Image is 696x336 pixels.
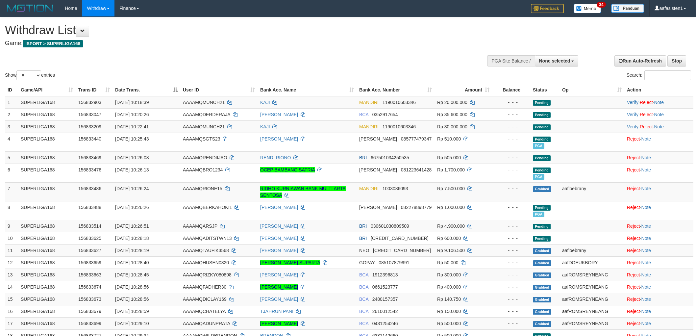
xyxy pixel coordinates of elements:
td: SUPERLIGA168 [18,151,76,164]
span: Pending [533,124,551,130]
td: · · [624,120,693,133]
span: Marked by aafheankoy [533,143,544,149]
a: Run Auto-Refresh [614,55,666,66]
span: Copy 2480157357 to clipboard [372,297,398,302]
span: [PERSON_NAME] [359,205,397,210]
td: 10 [5,232,18,244]
span: Copy 587701021968536 to clipboard [371,236,429,241]
span: Rp 140.750 [437,297,461,302]
span: [DATE] 10:20:26 [115,112,149,117]
span: 156833674 [78,284,101,290]
span: Rp 300.000 [437,272,461,277]
div: - - - [495,185,528,192]
td: 9 [5,220,18,232]
h1: Withdraw List [5,24,458,37]
td: 6 [5,164,18,182]
span: BCA [359,297,368,302]
td: 13 [5,269,18,281]
span: Rp 7.500.000 [437,186,465,191]
a: [PERSON_NAME] [260,136,298,142]
td: aafloebrany [559,244,624,256]
td: SUPERLIGA168 [18,317,76,329]
span: AAAAMQMUNCH21 [183,100,225,105]
td: · [624,317,693,329]
a: Note [641,155,651,160]
span: BCA [359,272,368,277]
span: Marked by aafheankoy [533,174,544,180]
td: 3 [5,120,18,133]
td: · [624,232,693,244]
span: Grabbed [533,309,551,315]
a: Note [641,321,651,326]
span: Rp 1.000.000 [437,205,465,210]
span: Rp 505.000 [437,155,461,160]
span: AAAAMQRIZKY080898 [183,272,232,277]
a: Note [654,112,664,117]
span: Copy 2610012542 to clipboard [372,309,398,314]
span: AAAAMQMUNCH21 [183,124,225,129]
a: OCEP BAMBANG SATRIA [260,167,315,172]
span: Pending [533,155,551,161]
label: Search: [627,70,691,80]
td: · · [624,108,693,120]
td: aafDOEUKBORY [559,256,624,269]
td: SUPERLIGA168 [18,182,76,201]
td: · [624,133,693,151]
td: 16 [5,305,18,317]
td: SUPERLIGA168 [18,220,76,232]
input: Search: [644,70,691,80]
span: Pending [533,168,551,173]
td: SUPERLIGA168 [18,293,76,305]
span: Pending [533,112,551,118]
a: [PERSON_NAME] [260,112,298,117]
a: [PERSON_NAME] [260,272,298,277]
span: Rp 35.600.000 [437,112,467,117]
td: SUPERLIGA168 [18,164,76,182]
td: · [624,244,693,256]
th: Amount: activate to sort column ascending [435,84,492,96]
a: [PERSON_NAME] [260,297,298,302]
td: SUPERLIGA168 [18,244,76,256]
span: [DATE] 10:26:08 [115,155,149,160]
a: Note [641,223,651,229]
span: [DATE] 10:28:56 [115,284,149,290]
span: NEO [359,248,369,253]
td: 7 [5,182,18,201]
td: aafROMSREYNEANG [559,269,624,281]
span: AAAAMQARSJP [183,223,217,229]
span: [DATE] 10:22:41 [115,124,149,129]
a: Note [641,297,651,302]
span: BCA [359,309,368,314]
a: Verify [627,112,638,117]
label: Show entries [5,70,55,80]
span: MANDIRI [359,124,379,129]
a: [PERSON_NAME] [260,223,298,229]
td: SUPERLIGA168 [18,108,76,120]
td: aafROMSREYNEANG [559,281,624,293]
div: - - - [495,167,528,173]
span: 156833476 [78,167,101,172]
span: Copy 082278898779 to clipboard [401,205,432,210]
img: Feedback.jpg [531,4,564,13]
td: · [624,293,693,305]
span: 156833679 [78,309,101,314]
a: [PERSON_NAME] [260,236,298,241]
span: Marked by aafheankoy [533,212,544,217]
span: Grabbed [533,297,551,302]
span: Grabbed [533,186,551,192]
td: SUPERLIGA168 [18,133,76,151]
td: 4 [5,133,18,151]
div: - - - [495,284,528,290]
div: - - - [495,320,528,327]
td: · [624,281,693,293]
span: AAAAMQCHATELYA [183,309,226,314]
td: 5 [5,151,18,164]
td: SUPERLIGA168 [18,281,76,293]
a: Reject [627,223,640,229]
span: Grabbed [533,321,551,327]
a: Reject [627,205,640,210]
a: Note [641,248,651,253]
span: BCA [359,284,368,290]
span: Copy 0661523777 to clipboard [372,284,398,290]
span: Grabbed [533,248,551,254]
